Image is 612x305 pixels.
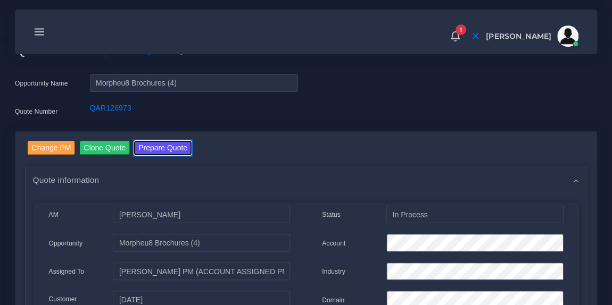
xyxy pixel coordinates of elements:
label: Assigned To [49,267,85,276]
img: avatar [557,26,578,47]
label: Quote Number [15,107,57,116]
a: Prepare Quote [134,141,192,158]
button: Prepare Quote [134,141,192,155]
div: Quote information [26,166,587,193]
a: QAR126973 [90,104,131,112]
a: [PERSON_NAME]avatar [481,26,582,47]
label: Opportunity [49,239,83,248]
label: Account [322,239,345,248]
span: Quote information [33,174,100,186]
input: Clone Quote [80,141,130,155]
label: Opportunity Name [15,79,68,88]
span: 1 [456,24,466,35]
label: AM [49,210,59,219]
input: Change PM [28,141,76,155]
input: pm [113,262,290,281]
label: Industry [322,267,345,276]
a: 1 [446,30,465,42]
label: Domain [322,295,344,305]
label: Status [322,210,341,219]
span: [PERSON_NAME] [486,32,551,40]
